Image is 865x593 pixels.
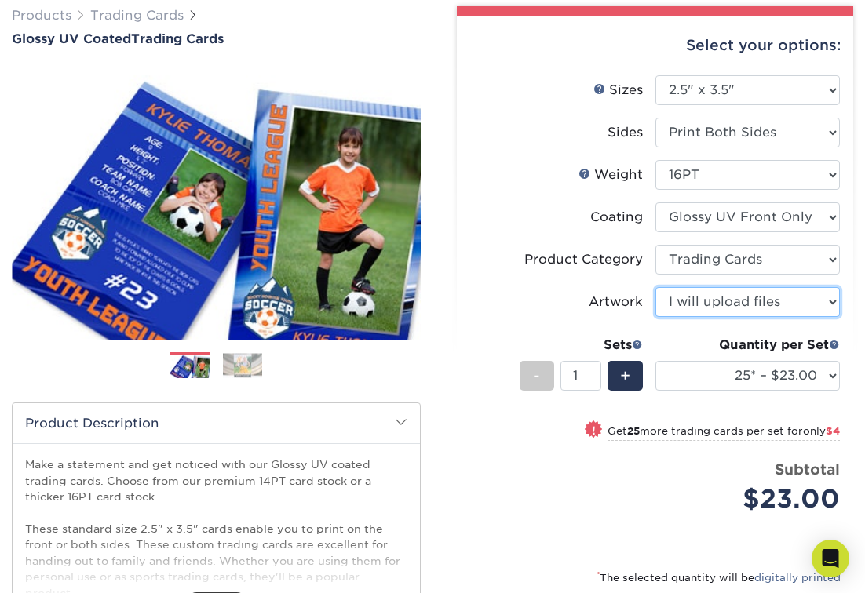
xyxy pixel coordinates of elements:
strong: Subtotal [775,460,840,478]
img: Glossy UV Coated 01 [12,61,421,344]
span: - [533,364,540,387]
a: Trading Cards [90,8,184,23]
a: Products [12,8,71,23]
div: Product Category [524,250,643,269]
h1: Trading Cards [12,31,421,46]
span: Glossy UV Coated [12,31,131,46]
strong: 25 [627,425,640,437]
div: Open Intercom Messenger [812,540,849,577]
img: Trading Cards 01 [170,353,210,380]
div: Select your options: [469,16,841,75]
div: Artwork [589,293,643,311]
span: ! [592,422,596,438]
div: Sides [608,123,643,142]
small: Get more trading cards per set for [608,425,840,441]
div: $23.00 [667,480,841,518]
img: Trading Cards 02 [223,353,262,377]
div: Sets [520,336,643,355]
h2: Product Description [13,403,420,443]
a: digitally printed [754,572,841,584]
div: Weight [578,166,643,184]
div: Quantity per Set [655,336,841,355]
a: Glossy UV CoatedTrading Cards [12,31,421,46]
span: $4 [826,425,840,437]
div: Coating [590,208,643,227]
small: The selected quantity will be [597,572,841,584]
div: Sizes [593,81,643,100]
span: only [803,425,840,437]
span: + [620,364,630,387]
